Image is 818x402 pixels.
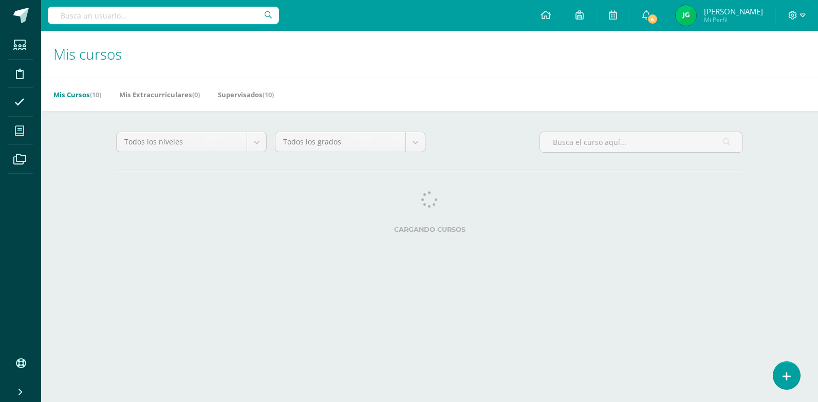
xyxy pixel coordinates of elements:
input: Busca el curso aquí... [540,132,742,152]
a: Mis Extracurriculares(0) [119,86,200,103]
span: (10) [90,90,101,99]
label: Cargando cursos [116,226,743,233]
span: Mis cursos [53,44,122,64]
a: Todos los grados [275,132,425,152]
span: (0) [192,90,200,99]
span: 4 [646,13,658,25]
a: Mis Cursos(10) [53,86,101,103]
span: [PERSON_NAME] [704,6,763,16]
input: Busca un usuario... [48,7,279,24]
span: Mi Perfil [704,15,763,24]
span: Todos los niveles [124,132,239,152]
span: (10) [263,90,274,99]
a: Todos los niveles [117,132,266,152]
span: Todos los grados [283,132,398,152]
img: c5e6a7729ce0d31aadaf9fc218af694a.png [676,5,696,26]
a: Supervisados(10) [218,86,274,103]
